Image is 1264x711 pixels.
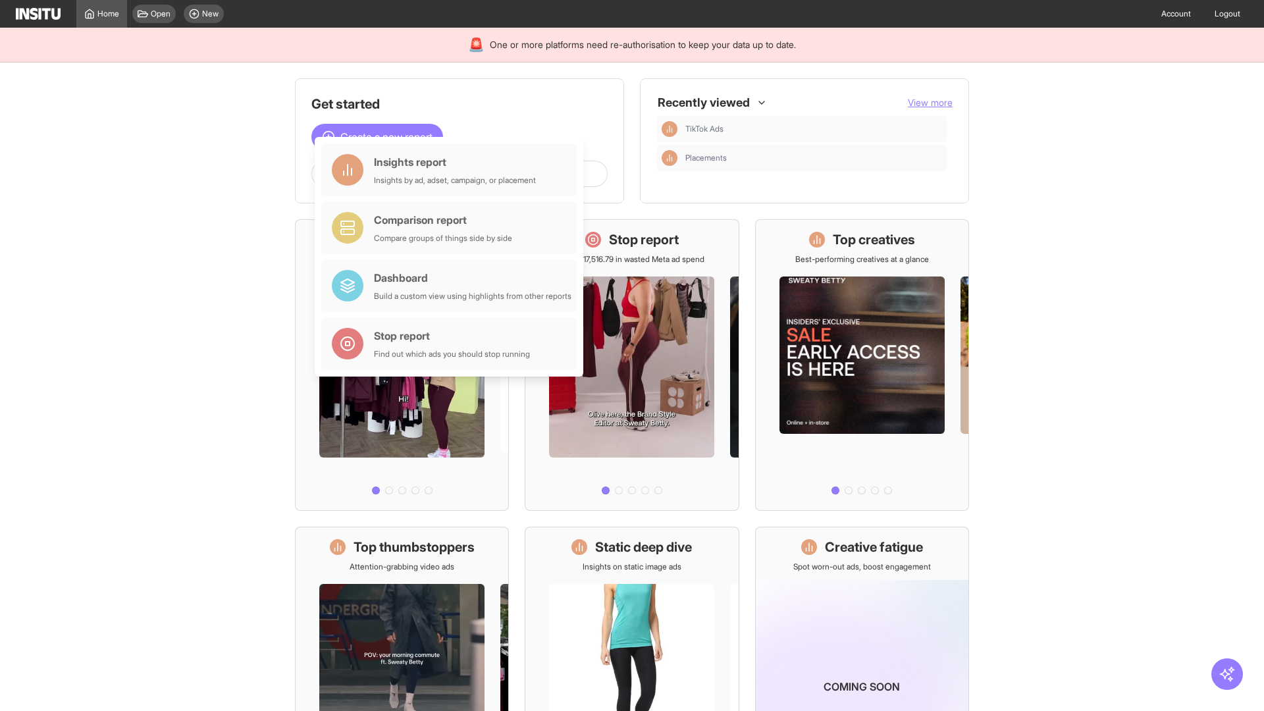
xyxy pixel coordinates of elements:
div: Compare groups of things side by side [374,233,512,244]
div: Insights report [374,154,536,170]
h1: Get started [311,95,608,113]
p: Best-performing creatives at a glance [795,254,929,265]
span: TikTok Ads [685,124,942,134]
div: Insights [662,150,677,166]
span: TikTok Ads [685,124,724,134]
div: Insights by ad, adset, campaign, or placement [374,175,536,186]
h1: Top creatives [833,230,915,249]
button: Create a new report [311,124,443,150]
span: One or more platforms need re-authorisation to keep your data up to date. [490,38,796,51]
a: Top creativesBest-performing creatives at a glance [755,219,969,511]
span: New [202,9,219,19]
a: Stop reportSave £17,516.79 in wasted Meta ad spend [525,219,739,511]
div: Stop report [374,328,530,344]
p: Save £17,516.79 in wasted Meta ad spend [560,254,704,265]
span: Create a new report [340,129,433,145]
span: Open [151,9,171,19]
span: Home [97,9,119,19]
p: Attention-grabbing video ads [350,562,454,572]
h1: Static deep dive [595,538,692,556]
img: Logo [16,8,61,20]
h1: Stop report [609,230,679,249]
span: Placements [685,153,942,163]
div: Comparison report [374,212,512,228]
button: View more [908,96,953,109]
h1: Top thumbstoppers [354,538,475,556]
span: View more [908,97,953,108]
div: Find out which ads you should stop running [374,349,530,359]
div: Dashboard [374,270,571,286]
div: Insights [662,121,677,137]
p: Insights on static image ads [583,562,681,572]
div: Build a custom view using highlights from other reports [374,291,571,302]
span: Placements [685,153,727,163]
div: 🚨 [468,36,485,54]
a: What's live nowSee all active ads instantly [295,219,509,511]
